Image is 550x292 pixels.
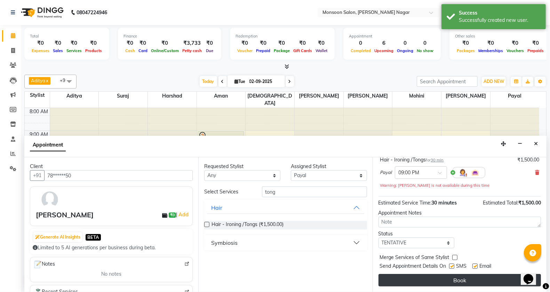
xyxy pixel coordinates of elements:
span: Payal [491,92,539,100]
span: Completed [349,48,373,53]
small: Warning: [PERSON_NAME] is not available during this time [380,183,490,188]
div: 0 [415,39,435,47]
div: [PERSON_NAME] [36,210,94,220]
div: 6 [373,39,395,47]
div: ₹0 [455,39,477,47]
span: BETA [86,234,101,241]
div: 0 [395,39,415,47]
a: x [45,78,48,83]
small: for [426,158,444,162]
div: Status [378,230,455,237]
span: Suraj [99,92,148,100]
div: ₹0 [477,39,505,47]
span: Send Appointment Details On [380,262,446,271]
b: 08047224946 [77,3,107,22]
div: ₹0 [314,39,329,47]
div: 8:00 AM [29,108,50,115]
span: Aman [197,92,246,100]
div: ₹0 [526,39,545,47]
div: ₹0 [272,39,292,47]
span: Memberships [477,48,505,53]
span: ₹0 [169,212,176,218]
div: ₹0 [149,39,181,47]
div: Symbiosis [211,239,238,247]
div: Finance [123,33,216,39]
div: ₹0 [123,39,137,47]
div: Total [30,33,104,39]
span: Merge Services of Same Stylist [380,254,449,262]
div: ₹0 [30,39,51,47]
div: ₹3,733 [181,39,204,47]
span: Voucher [236,48,254,53]
div: ₹1,500.00 [517,156,539,164]
div: Hair [211,203,222,212]
div: 9:00 AM [29,131,50,138]
span: Mohini [392,92,441,100]
div: Appointment [349,33,435,39]
span: Aditya [31,78,45,83]
span: Wallet [314,48,329,53]
span: Prepaids [526,48,545,53]
div: Select Services [199,188,257,195]
span: [PERSON_NAME] [344,92,392,100]
span: ₹1,500.00 [518,200,541,206]
div: ₹0 [137,39,149,47]
span: Harshad [148,92,197,100]
span: Estimated Service Time: [378,200,432,206]
span: Today [200,76,217,87]
div: ₹0 [83,39,104,47]
div: Limited to 5 AI generations per business during beta. [33,244,190,251]
span: Online/Custom [149,48,181,53]
span: Products [83,48,104,53]
div: Requested Stylist [204,163,280,170]
span: Appointment [30,139,66,151]
span: SMS [456,262,467,271]
span: Tue [233,79,247,84]
button: Close [531,139,541,149]
button: Hair [207,201,364,214]
span: Gift Cards [292,48,314,53]
span: [PERSON_NAME] [295,92,343,100]
span: | [176,210,190,219]
div: ₹0 [204,39,216,47]
div: ₹0 [254,39,272,47]
span: Aditya [50,92,99,100]
span: ADD NEW [484,79,504,84]
div: Successfully created new user. [459,17,541,24]
span: Package [272,48,292,53]
button: Book [378,274,541,286]
span: Upcoming [373,48,395,53]
img: avatar [40,190,60,210]
span: 30 minutes [432,200,457,206]
span: Prepaid [254,48,272,53]
img: logo [18,3,65,22]
button: Generate AI Insights [33,232,82,242]
span: Vouchers [505,48,526,53]
div: Assigned Stylist [291,163,367,170]
button: Symbiosis [207,236,364,249]
span: Expenses [30,48,51,53]
span: Notes [33,260,55,269]
div: ₹0 [51,39,65,47]
span: Ongoing [395,48,415,53]
input: Search by service name [262,186,367,197]
img: Hairdresser.png [459,168,467,177]
div: [PERSON_NAME], TK03, 09:00 AM-10:00 AM, Hair ([DEMOGRAPHIC_DATA]) - Hair Cut,Hair ([DEMOGRAPHIC_D... [198,131,244,153]
span: Services [65,48,83,53]
iframe: chat widget [521,264,543,285]
div: ₹0 [292,39,314,47]
div: ₹0 [505,39,526,47]
span: [PERSON_NAME] [441,92,490,100]
input: Search Appointment [417,76,478,87]
span: Packages [455,48,477,53]
span: Email [480,262,492,271]
div: Hair - Ironing /Tongs [380,156,444,164]
span: Petty cash [181,48,204,53]
span: Payal [380,169,392,176]
span: Hair - Ironing /Tongs (₹1,500.00) [212,221,284,230]
button: +91 [30,170,45,181]
span: Estimated Total: [483,200,518,206]
div: 0 [349,39,373,47]
span: Card [137,48,149,53]
span: Cash [123,48,137,53]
